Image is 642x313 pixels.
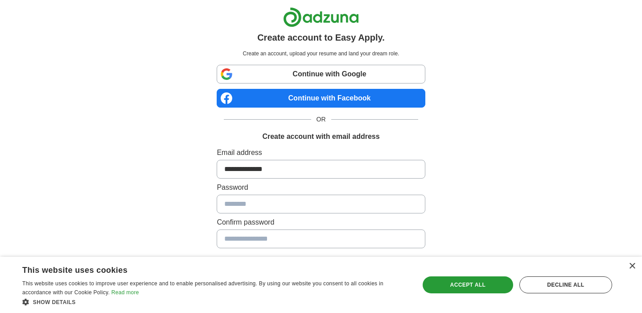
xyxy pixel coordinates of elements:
p: Create an account, upload your resume and land your dream role. [218,50,423,58]
div: Show details [22,297,408,306]
h1: Create account to Easy Apply. [257,31,385,44]
label: Email address [217,147,425,158]
div: Accept all [423,276,513,293]
img: Adzuna logo [283,7,359,27]
span: OR [311,115,331,124]
label: Confirm password [217,217,425,228]
a: Read more, opens a new window [111,289,139,296]
a: Continue with Google [217,65,425,83]
h1: Create account with email address [262,131,379,142]
span: Show details [33,299,76,305]
a: Continue with Facebook [217,89,425,108]
label: Password [217,182,425,193]
div: Decline all [519,276,612,293]
span: This website uses cookies to improve user experience and to enable personalised advertising. By u... [22,280,383,296]
div: This website uses cookies [22,262,386,275]
div: Close [629,263,635,270]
